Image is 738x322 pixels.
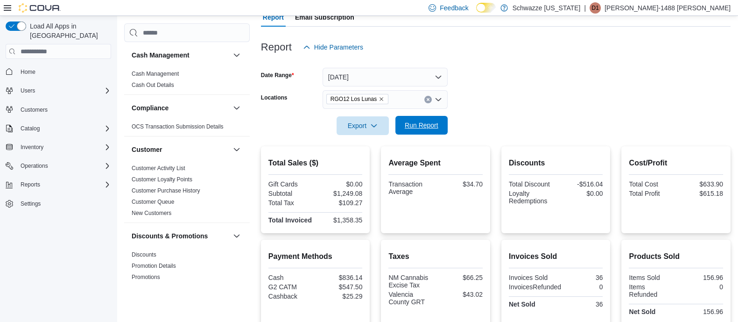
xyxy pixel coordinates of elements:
span: Settings [17,198,111,209]
button: Users [17,85,39,96]
a: OCS Transaction Submission Details [132,123,224,130]
div: -$516.04 [558,180,603,188]
button: Customer [132,145,229,154]
div: Items Sold [629,274,674,281]
button: Hide Parameters [299,38,367,57]
label: Date Range [261,72,294,79]
button: Open list of options [435,96,442,103]
h3: Cash Management [132,50,190,60]
button: Customers [2,103,115,116]
button: Catalog [2,122,115,135]
a: Home [17,66,39,78]
span: Discounts [132,251,156,258]
span: Report [263,8,284,27]
div: 0 [565,283,603,291]
button: Compliance [132,103,229,113]
img: Cova [19,3,61,13]
div: $43.02 [437,291,483,298]
button: Operations [17,160,52,172]
div: $1,249.08 [317,190,363,197]
div: Compliance [124,121,250,136]
h3: Compliance [132,103,169,113]
span: Customer Loyalty Points [132,176,192,183]
button: Home [2,64,115,78]
span: Reports [17,179,111,190]
a: Settings [17,198,44,209]
span: Reports [21,181,40,188]
div: InvoicesRefunded [509,283,561,291]
span: Hide Parameters [314,43,363,52]
div: $615.18 [678,190,723,197]
h2: Total Sales ($) [268,157,363,169]
span: Home [17,65,111,77]
span: Customers [17,104,111,115]
span: Customer Queue [132,198,174,206]
button: Users [2,84,115,97]
div: Loyalty Redemptions [509,190,554,205]
h2: Cost/Profit [629,157,723,169]
h2: Discounts [509,157,603,169]
div: Cash Management [124,68,250,94]
a: Promotion Details [132,263,176,269]
div: Gift Cards [268,180,314,188]
span: New Customers [132,209,171,217]
h3: Report [261,42,292,53]
div: Valencia County GRT [388,291,434,306]
div: Transaction Average [388,180,434,195]
div: $1,358.35 [317,216,363,224]
button: Customer [231,144,242,155]
p: Schwazze [US_STATE] [513,2,581,14]
a: Cash Out Details [132,82,174,88]
span: Feedback [440,3,468,13]
a: Customer Purchase History [132,187,200,194]
div: 156.96 [678,274,723,281]
div: Discounts & Promotions [124,249,250,286]
button: Compliance [231,102,242,114]
div: $547.50 [317,283,363,291]
button: [DATE] [323,68,448,86]
span: Catalog [17,123,111,134]
button: Discounts & Promotions [132,231,229,241]
button: Clear input [424,96,432,103]
button: Inventory [2,141,115,154]
h2: Invoices Sold [509,251,603,262]
div: 0 [678,283,723,291]
button: Export [337,116,389,135]
p: [PERSON_NAME]-1488 [PERSON_NAME] [604,2,731,14]
div: Invoices Sold [509,274,554,281]
button: Settings [2,197,115,210]
span: Home [21,68,35,76]
button: Run Report [395,116,448,135]
a: Customer Activity List [132,165,185,172]
span: Users [17,85,111,96]
div: Subtotal [268,190,314,197]
button: Cash Management [231,50,242,61]
span: Settings [21,200,41,208]
a: Cash Management [132,71,179,77]
div: 156.96 [678,308,723,315]
div: 36 [558,301,603,308]
span: Customer Activity List [132,165,185,172]
button: Discounts & Promotions [231,230,242,242]
div: Total Cost [629,180,674,188]
div: Denise-1488 Zamora [590,2,601,14]
button: Reports [2,178,115,191]
button: Operations [2,159,115,172]
div: Total Tax [268,199,314,207]
div: $633.90 [678,180,723,188]
nav: Complex example [6,61,111,235]
span: Email Subscription [295,8,354,27]
div: $836.14 [317,274,363,281]
span: Cash Out Details [132,81,174,89]
div: $66.25 [437,274,483,281]
span: Users [21,87,35,94]
span: Promotions [132,273,160,281]
div: $0.00 [558,190,603,197]
label: Locations [261,94,288,101]
div: $34.70 [437,180,483,188]
div: $0.00 [317,180,363,188]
